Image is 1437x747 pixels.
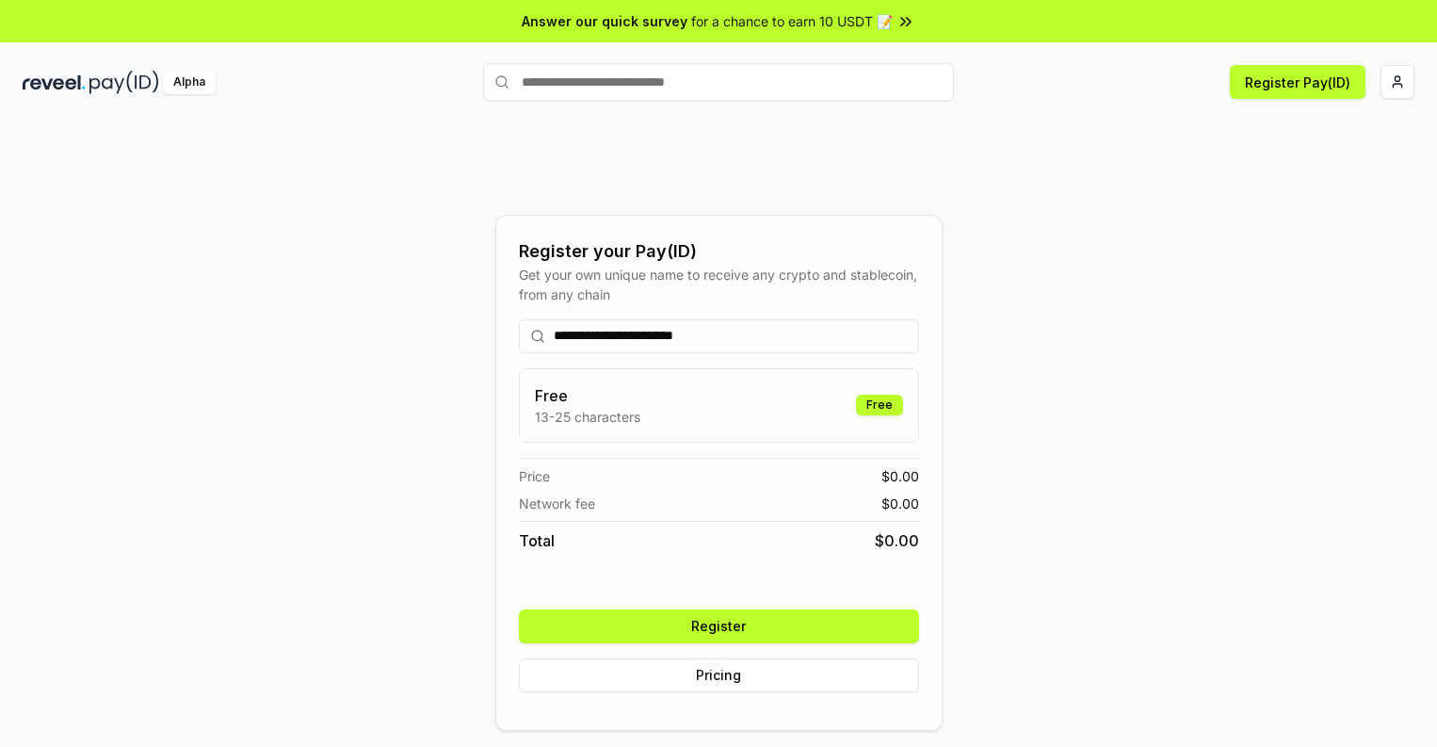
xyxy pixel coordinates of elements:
[519,609,919,643] button: Register
[856,395,903,415] div: Free
[519,466,550,486] span: Price
[519,658,919,692] button: Pricing
[881,494,919,513] span: $ 0.00
[89,71,159,94] img: pay_id
[163,71,216,94] div: Alpha
[1230,65,1365,99] button: Register Pay(ID)
[519,494,595,513] span: Network fee
[519,529,555,552] span: Total
[23,71,86,94] img: reveel_dark
[881,466,919,486] span: $ 0.00
[519,238,919,265] div: Register your Pay(ID)
[875,529,919,552] span: $ 0.00
[519,265,919,304] div: Get your own unique name to receive any crypto and stablecoin, from any chain
[522,11,687,31] span: Answer our quick survey
[691,11,893,31] span: for a chance to earn 10 USDT 📝
[535,384,640,407] h3: Free
[535,407,640,427] p: 13-25 characters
